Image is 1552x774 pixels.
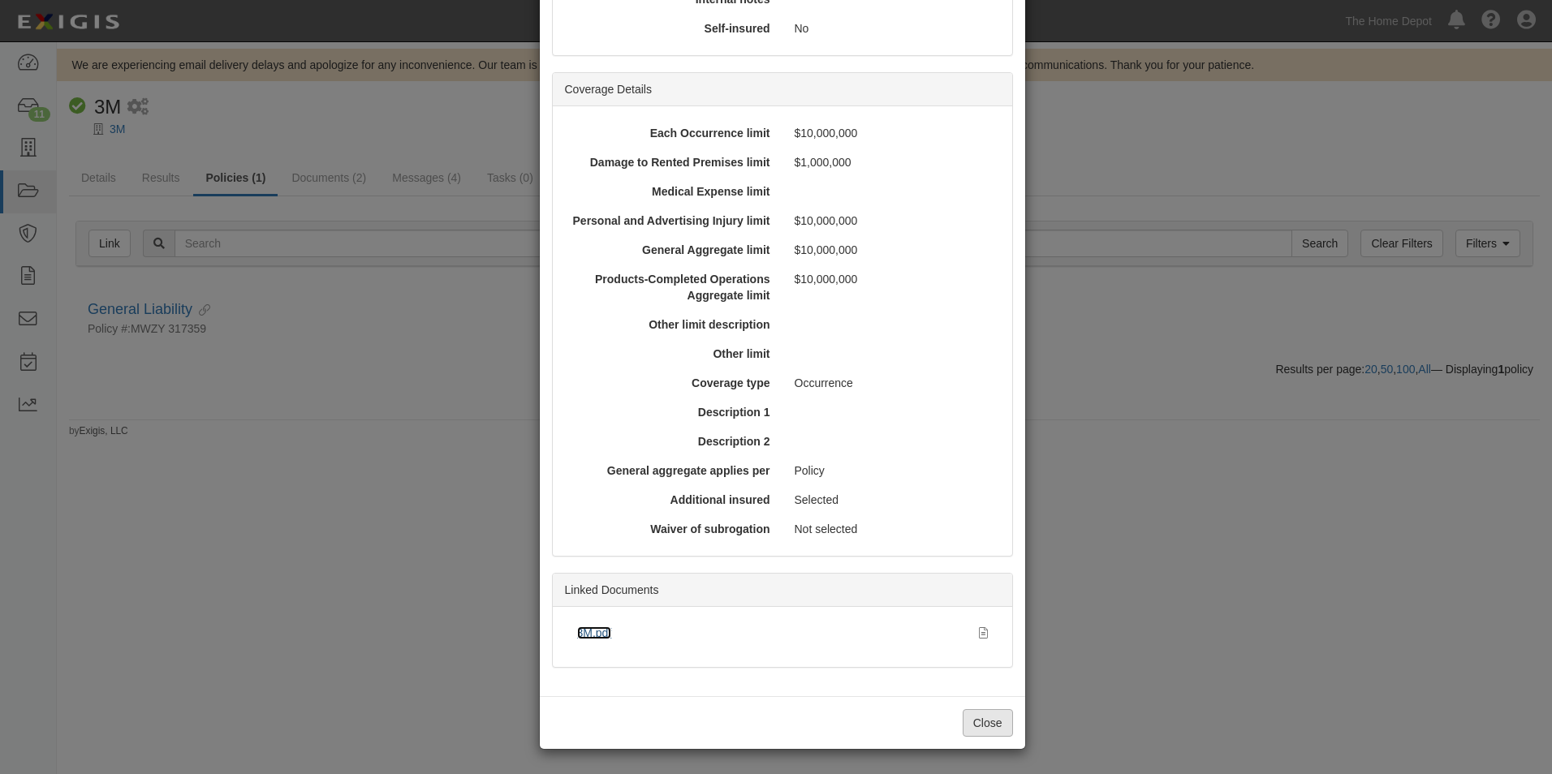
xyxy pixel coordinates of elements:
a: 3M.pdf [577,626,612,639]
div: Selected [782,492,1006,508]
button: Close [963,709,1013,737]
div: Damage to Rented Premises limit [559,154,782,170]
div: General aggregate applies per [559,462,782,479]
div: Coverage Details [553,73,1012,106]
div: General Aggregate limit [559,242,782,258]
div: Linked Documents [553,574,1012,607]
div: Other limit description [559,316,782,333]
div: $10,000,000 [782,213,1006,229]
div: $10,000,000 [782,271,1006,287]
div: Personal and Advertising Injury limit [559,213,782,229]
div: Coverage type [559,375,782,391]
div: Description 2 [559,433,782,449]
div: $10,000,000 [782,125,1006,141]
div: Occurrence [782,375,1006,391]
div: Products-Completed Operations Aggregate limit [559,271,782,303]
div: Additional insured [559,492,782,508]
div: Description 1 [559,404,782,420]
div: $10,000,000 [782,242,1006,258]
div: 3M.pdf [577,625,967,641]
div: Other limit [559,346,782,362]
div: Medical Expense limit [559,183,782,200]
div: Not selected [782,521,1006,537]
div: Policy [782,462,1006,479]
div: Each Occurrence limit [559,125,782,141]
div: Waiver of subrogation [559,521,782,537]
div: $1,000,000 [782,154,1006,170]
